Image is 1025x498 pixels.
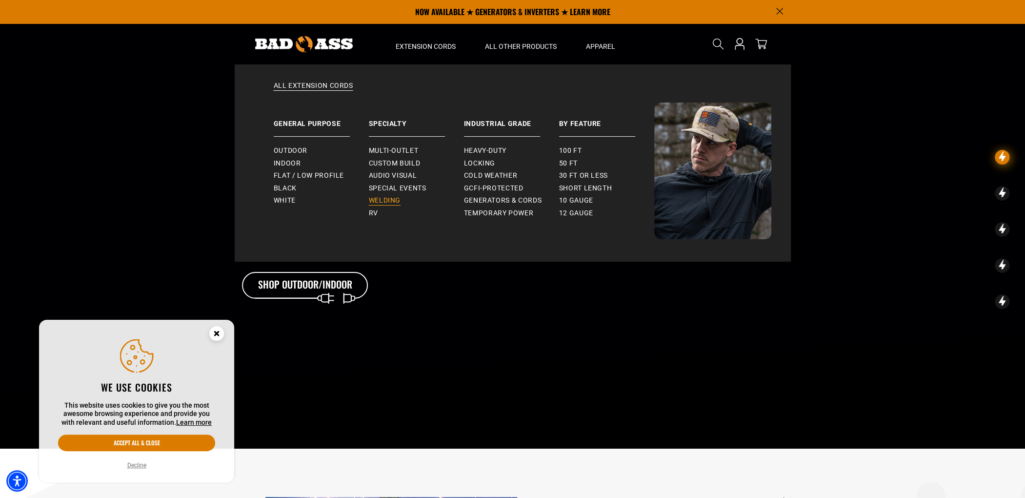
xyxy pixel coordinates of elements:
[559,159,578,168] span: 50 ft
[464,146,506,155] span: Heavy-Duty
[124,460,149,470] button: Decline
[274,194,369,207] a: White
[6,470,28,492] div: Accessibility Menu
[464,169,559,182] a: Cold Weather
[274,182,369,195] a: Black
[464,103,559,137] a: Industrial Grade
[464,182,559,195] a: GCFI-Protected
[559,103,654,137] a: By Feature
[571,23,630,64] summary: Apparel
[369,103,464,137] a: Specialty
[470,23,571,64] summary: All Other Products
[369,145,464,157] a: Multi-Outlet
[732,23,747,64] a: Open this option
[39,320,234,483] aside: Cookie Consent
[58,381,215,394] h2: We use cookies
[464,159,495,168] span: Locking
[274,169,369,182] a: Flat / Low Profile
[274,159,301,168] span: Indoor
[199,320,234,350] button: Close this option
[58,435,215,451] button: Accept all & close
[369,207,464,220] a: RV
[559,157,654,170] a: 50 ft
[369,184,426,193] span: Special Events
[369,209,378,218] span: RV
[464,171,518,180] span: Cold Weather
[464,194,559,207] a: Generators & Cords
[369,194,464,207] a: Welding
[369,159,421,168] span: Custom Build
[396,42,456,51] span: Extension Cords
[369,146,419,155] span: Multi-Outlet
[369,196,401,205] span: Welding
[559,146,582,155] span: 100 ft
[559,184,612,193] span: Short Length
[274,103,369,137] a: General Purpose
[559,182,654,195] a: Short Length
[274,184,297,193] span: Black
[654,103,771,239] img: Bad Ass Extension Cords
[369,169,464,182] a: Audio Visual
[274,196,296,205] span: White
[255,36,353,52] img: Bad Ass Extension Cords
[369,182,464,195] a: Special Events
[464,196,542,205] span: Generators & Cords
[369,171,417,180] span: Audio Visual
[381,23,470,64] summary: Extension Cords
[464,184,523,193] span: GCFI-Protected
[559,196,593,205] span: 10 gauge
[274,145,369,157] a: Outdoor
[464,209,534,218] span: Temporary Power
[559,209,593,218] span: 12 gauge
[242,272,369,299] a: Shop Outdoor/Indoor
[464,157,559,170] a: Locking
[559,145,654,157] a: 100 ft
[559,171,608,180] span: 30 ft or less
[58,401,215,427] p: This website uses cookies to give you the most awesome browsing experience and provide you with r...
[559,169,654,182] a: 30 ft or less
[176,418,212,426] a: This website uses cookies to give you the most awesome browsing experience and provide you with r...
[559,194,654,207] a: 10 gauge
[464,207,559,220] a: Temporary Power
[485,42,557,51] span: All Other Products
[274,171,344,180] span: Flat / Low Profile
[254,81,771,103] a: All Extension Cords
[559,207,654,220] a: 12 gauge
[464,145,559,157] a: Heavy-Duty
[753,38,769,50] a: cart
[586,42,615,51] span: Apparel
[710,36,726,52] summary: Search
[274,157,369,170] a: Indoor
[369,157,464,170] a: Custom Build
[274,146,307,155] span: Outdoor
